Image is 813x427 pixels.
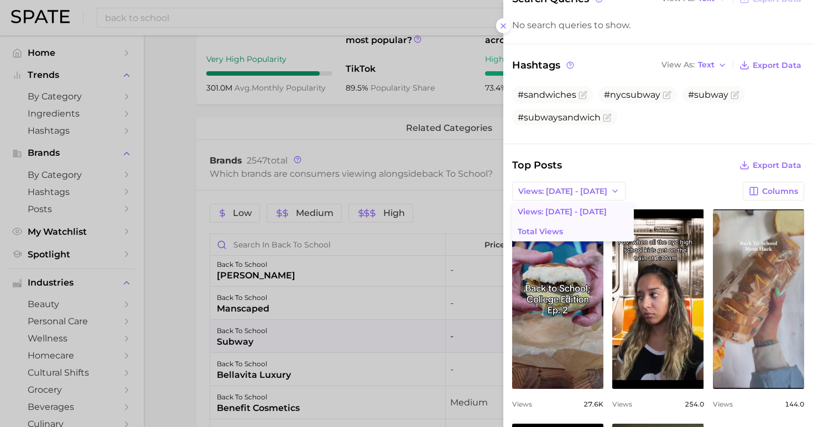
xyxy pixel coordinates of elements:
span: Text [698,62,715,68]
span: Export Data [753,61,801,70]
button: Flag as miscategorized or irrelevant [579,91,587,99]
span: Views: [DATE] - [DATE] [518,187,607,196]
span: View As [661,62,695,68]
button: Export Data [737,157,804,173]
div: No search queries to show. [512,20,804,30]
span: Top Posts [512,157,562,173]
span: Columns [762,187,798,196]
span: #nycsubway [604,89,660,100]
span: Views [512,400,532,408]
span: Export Data [753,161,801,170]
span: Views [612,400,632,408]
span: Hashtags [512,57,576,73]
span: Views: [DATE] - [DATE] [518,207,607,217]
span: 254.0 [685,400,704,408]
button: Flag as miscategorized or irrelevant [603,113,612,122]
span: Views [713,400,733,408]
button: Flag as miscategorized or irrelevant [731,91,739,99]
ul: Views: [DATE] - [DATE] [512,202,634,241]
span: #sandwiches [518,89,576,100]
span: 27.6k [583,400,603,408]
button: Flag as miscategorized or irrelevant [663,91,671,99]
span: #subwaysandwich [518,112,601,123]
span: #subway [688,89,728,100]
button: Views: [DATE] - [DATE] [512,182,626,201]
span: Total Views [518,227,563,236]
button: Export Data [737,57,804,73]
span: 144.0 [785,400,804,408]
button: Columns [743,182,804,201]
button: View AsText [659,58,729,72]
